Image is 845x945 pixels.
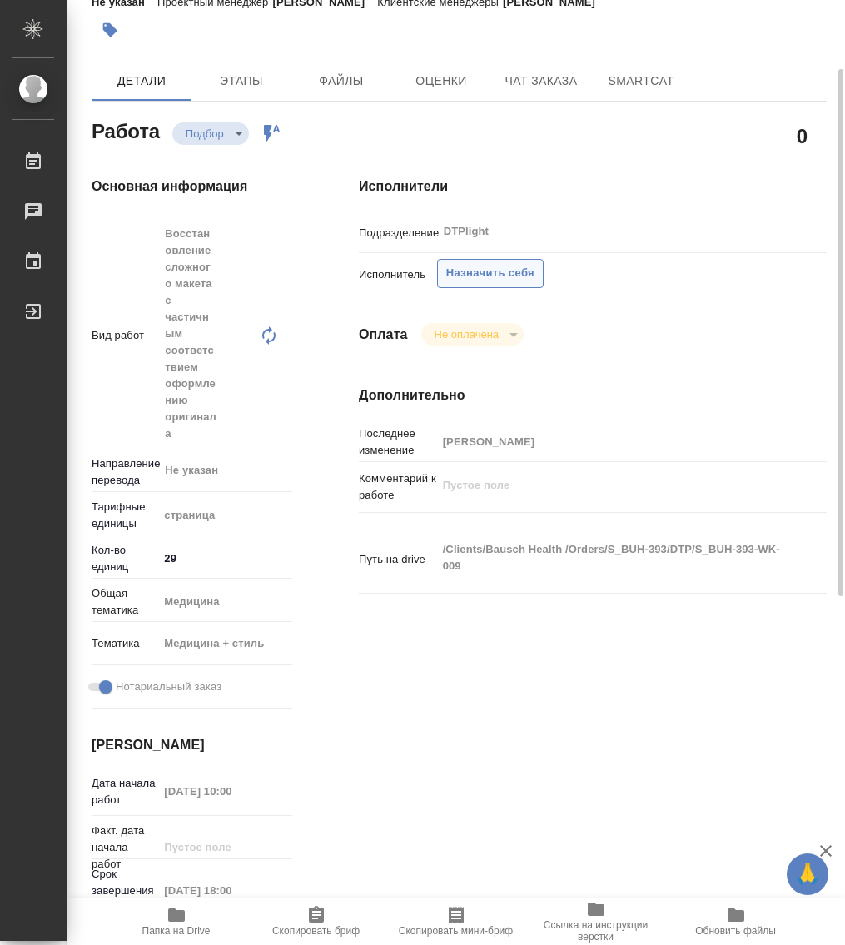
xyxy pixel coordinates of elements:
p: Комментарий к работе [359,470,437,504]
span: SmartCat [601,71,681,92]
h2: Работа [92,115,160,145]
p: Дата начала работ [92,775,158,808]
p: Подразделение [359,225,437,241]
span: Назначить себя [446,264,534,283]
div: страница [158,501,309,530]
span: Скопировать мини-бриф [399,925,513,937]
div: Медицина [158,588,309,616]
p: Направление перевода [92,455,158,489]
input: Пустое поле [158,835,292,859]
h4: Дополнительно [359,385,827,405]
input: Пустое поле [437,430,788,454]
span: Оценки [401,71,481,92]
span: Этапы [201,71,281,92]
p: Общая тематика [92,585,158,619]
span: Файлы [301,71,381,92]
button: Ссылка на инструкции верстки [526,898,666,945]
input: ✎ Введи что-нибудь [158,546,292,570]
div: Подбор [172,122,249,145]
p: Исполнитель [359,266,437,283]
button: Добавить тэг [92,12,128,48]
div: Подбор [421,323,524,346]
p: Тематика [92,635,158,652]
p: Путь на drive [359,551,437,568]
button: Скопировать мини-бриф [386,898,526,945]
h2: 0 [797,122,808,150]
p: Кол-во единиц [92,542,158,575]
span: Скопировать бриф [272,925,360,937]
button: Не оплачена [430,327,504,341]
p: Срок завершения работ [92,866,158,916]
input: Пустое поле [158,779,292,803]
p: Вид работ [92,327,158,344]
button: Скопировать бриф [246,898,386,945]
span: 🙏 [793,857,822,892]
h4: Оплата [359,325,408,345]
h4: Основная информация [92,177,292,196]
span: Чат заказа [501,71,581,92]
button: Папка на Drive [107,898,246,945]
span: Нотариальный заказ [116,679,221,695]
span: Обновить файлы [695,925,776,937]
span: Ссылка на инструкции верстки [536,919,656,943]
p: Тарифные единицы [92,499,158,532]
div: Медицина + стиль [158,629,309,658]
span: Детали [102,71,181,92]
h4: Исполнители [359,177,827,196]
p: Факт. дата начала работ [92,823,158,873]
button: Подбор [181,127,229,141]
button: 🙏 [787,853,828,895]
button: Назначить себя [437,259,544,288]
p: Последнее изменение [359,425,437,459]
textarea: /Clients/Bausch Health /Orders/S_BUH-393/DTP/S_BUH-393-WK-009 [437,535,788,580]
span: Папка на Drive [142,925,211,937]
h4: [PERSON_NAME] [92,735,292,755]
input: Пустое поле [158,878,292,903]
button: Обновить файлы [666,898,806,945]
